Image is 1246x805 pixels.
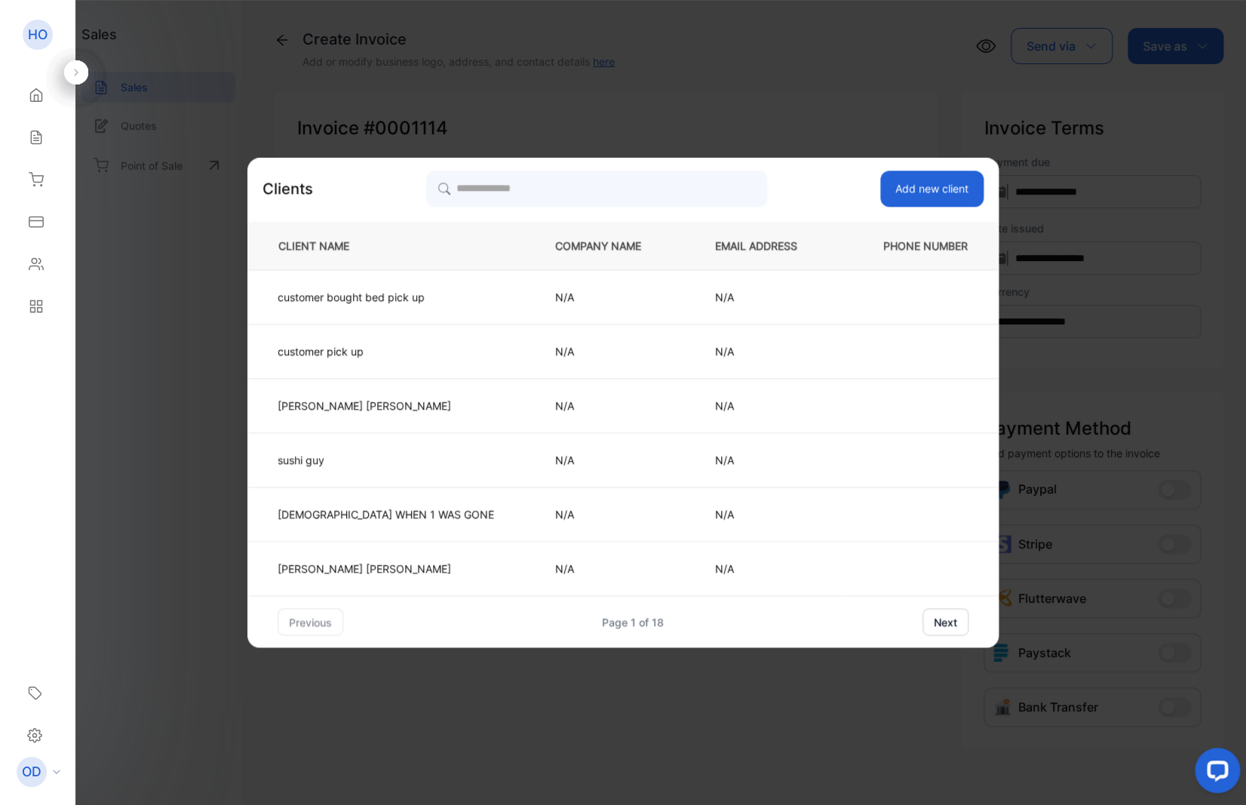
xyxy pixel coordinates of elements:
[715,238,821,253] p: EMAIL ADDRESS
[602,614,664,630] div: Page 1 of 18
[278,561,494,576] p: [PERSON_NAME] [PERSON_NAME]
[278,289,494,305] p: customer bought bed pick up
[555,398,665,413] p: N/A
[555,343,665,359] p: N/A
[880,171,984,207] button: Add new client
[28,25,48,45] p: HO
[555,289,665,305] p: N/A
[715,561,821,576] p: N/A
[715,398,821,413] p: N/A
[715,452,821,468] p: N/A
[922,608,968,635] button: next
[715,343,821,359] p: N/A
[272,238,505,253] p: CLIENT NAME
[555,452,665,468] p: N/A
[278,506,494,522] p: [DEMOGRAPHIC_DATA] WHEN 1 WAS GONE
[871,238,974,253] p: PHONE NUMBER
[555,561,665,576] p: N/A
[1183,742,1246,805] iframe: LiveChat chat widget
[715,506,821,522] p: N/A
[262,177,313,200] p: Clients
[278,398,494,413] p: [PERSON_NAME] [PERSON_NAME]
[715,289,821,305] p: N/A
[278,452,494,468] p: sushi guy
[278,343,494,359] p: customer pick up
[278,608,343,635] button: previous
[555,238,665,253] p: COMPANY NAME
[22,762,41,782] p: OD
[555,506,665,522] p: N/A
